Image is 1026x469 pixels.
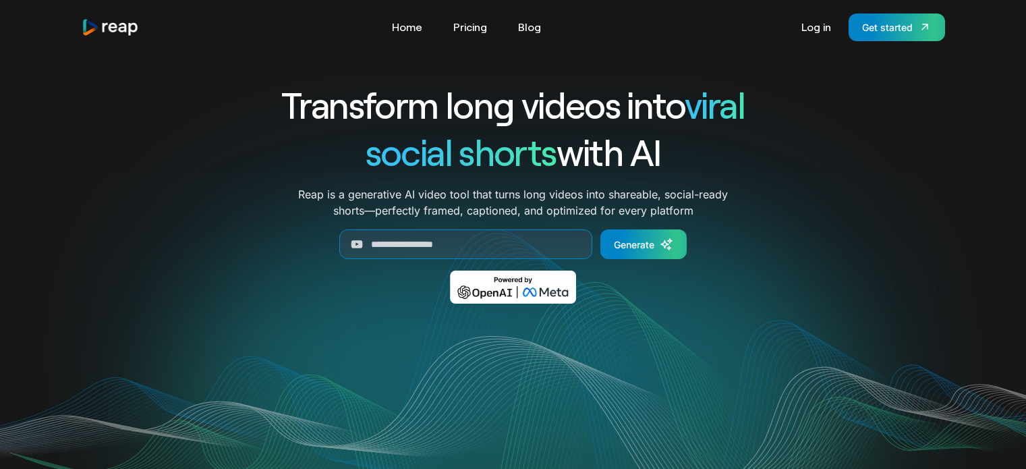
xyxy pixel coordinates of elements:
[385,16,429,38] a: Home
[298,186,728,219] p: Reap is a generative AI video tool that turns long videos into shareable, social-ready shorts—per...
[447,16,494,38] a: Pricing
[366,130,557,173] span: social shorts
[82,18,140,36] a: home
[685,82,745,126] span: viral
[614,238,654,252] div: Generate
[600,229,687,259] a: Generate
[862,20,913,34] div: Get started
[233,128,794,175] h1: with AI
[233,229,794,259] form: Generate Form
[849,13,945,41] a: Get started
[795,16,838,38] a: Log in
[233,81,794,128] h1: Transform long videos into
[450,271,576,304] img: Powered by OpenAI & Meta
[82,18,140,36] img: reap logo
[511,16,548,38] a: Blog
